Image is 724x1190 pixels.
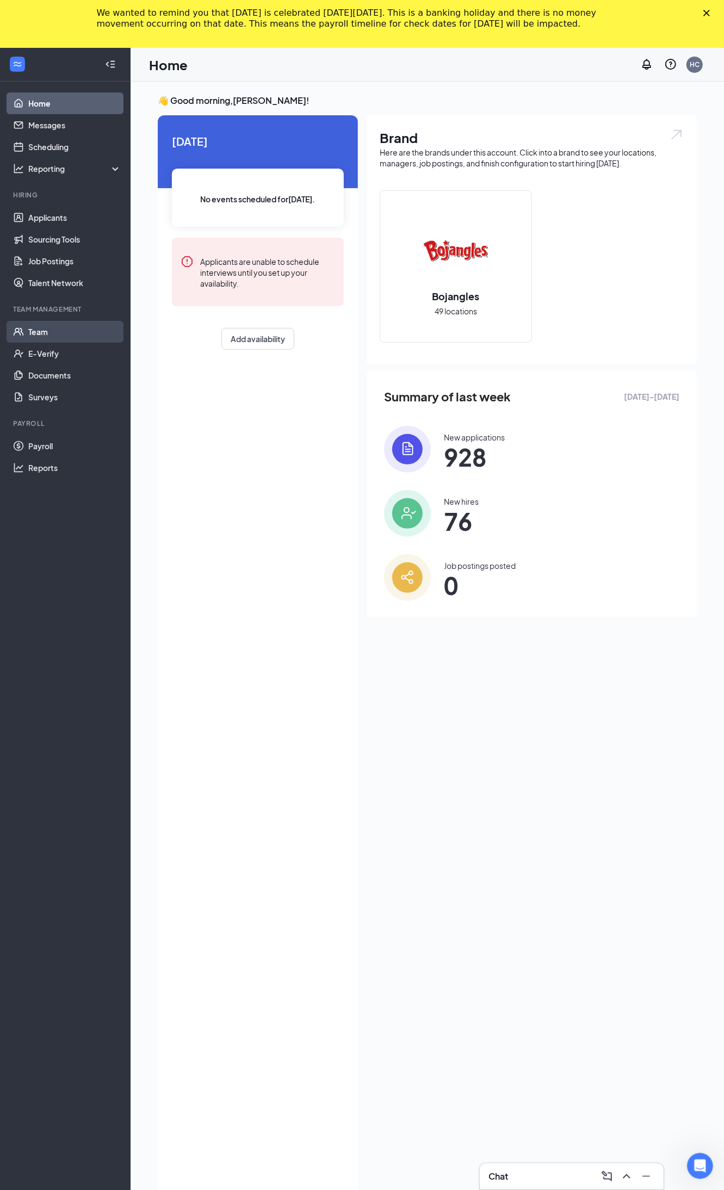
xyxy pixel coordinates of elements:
a: Sourcing Tools [28,228,121,250]
iframe: Intercom live chat [687,1153,713,1179]
svg: Analysis [13,163,24,174]
button: Add availability [221,328,294,350]
a: Team [28,321,121,343]
button: ChevronUp [618,1168,635,1185]
img: icon [384,426,431,473]
svg: Minimize [640,1170,653,1183]
div: We wanted to remind you that [DATE] is celebrated [DATE][DATE]. This is a banking holiday and the... [97,8,610,29]
a: Talent Network [28,272,121,294]
a: E-Verify [28,343,121,364]
span: [DATE] - [DATE] [624,391,679,402]
svg: Collapse [105,59,116,70]
div: HC [690,60,700,69]
div: New applications [444,432,505,443]
svg: ChevronUp [620,1170,633,1183]
a: Home [28,92,121,114]
div: New hires [444,496,479,507]
h3: Chat [488,1170,508,1182]
div: Here are the brands under this account. Click into a brand to see your locations, managers, job p... [380,147,684,169]
div: Team Management [13,305,119,314]
span: 928 [444,447,505,467]
svg: ComposeMessage [601,1170,614,1183]
span: [DATE] [172,133,344,150]
a: Messages [28,114,121,136]
span: Summary of last week [384,387,511,406]
a: Payroll [28,435,121,457]
button: Minimize [638,1168,655,1185]
div: Applicants are unable to schedule interviews until you set up your availability. [200,255,335,289]
a: Applicants [28,207,121,228]
a: Scheduling [28,136,121,158]
h1: Brand [380,128,684,147]
a: Surveys [28,386,121,408]
img: icon [384,490,431,537]
div: Payroll [13,419,119,428]
a: Reports [28,457,121,479]
div: Hiring [13,190,119,200]
span: 0 [444,575,516,595]
img: icon [384,554,431,601]
svg: WorkstreamLogo [12,59,23,70]
button: ComposeMessage [598,1168,616,1185]
img: Bojangles [421,215,491,285]
a: Documents [28,364,121,386]
svg: QuestionInfo [664,58,677,71]
h3: 👋 Good morning, [PERSON_NAME] ! [158,95,697,107]
img: open.6027fd2a22e1237b5b06.svg [670,128,684,141]
div: Job postings posted [444,560,516,571]
a: Job Postings [28,250,121,272]
h2: Bojangles [422,289,491,303]
div: Close [703,10,714,16]
svg: Error [181,255,194,268]
svg: Notifications [640,58,653,71]
h1: Home [149,55,188,73]
span: No events scheduled for [DATE] . [201,193,315,205]
div: Reporting [28,163,122,174]
span: 76 [444,511,479,531]
span: 49 locations [435,305,477,317]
